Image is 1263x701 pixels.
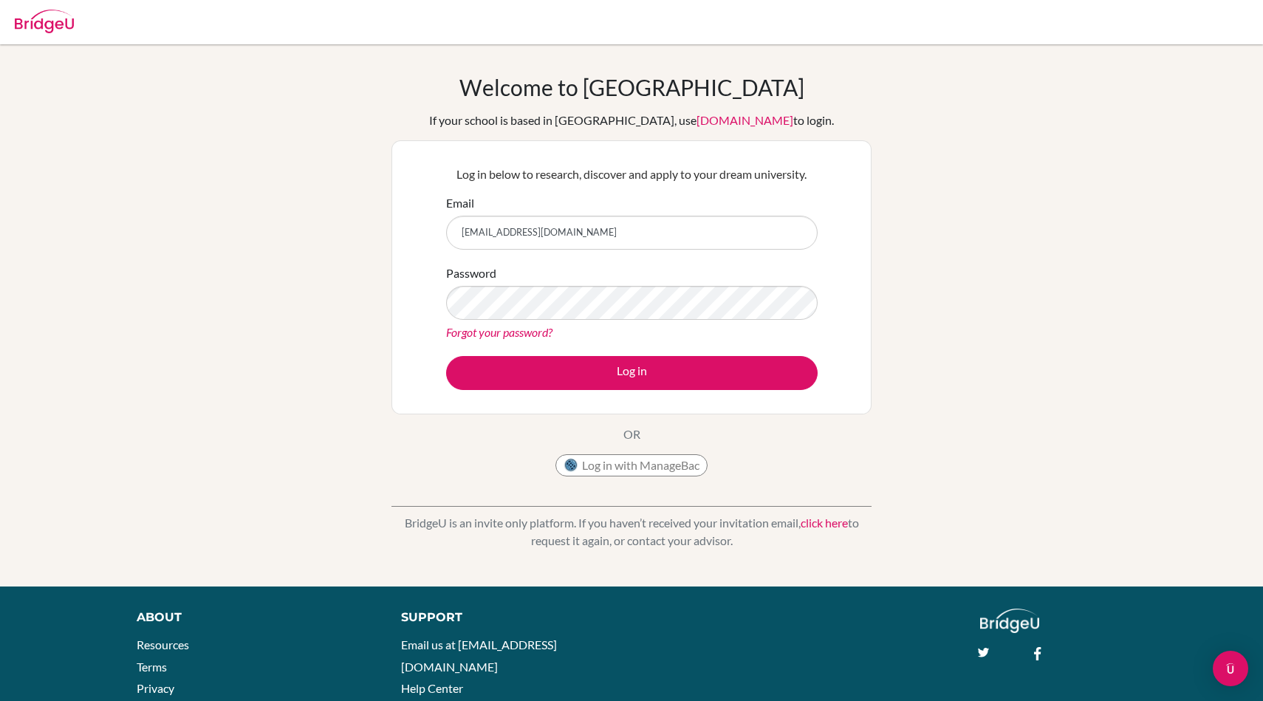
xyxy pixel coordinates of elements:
p: OR [623,425,640,443]
a: Resources [137,637,189,652]
a: [DOMAIN_NAME] [696,113,793,127]
img: Bridge-U [15,10,74,33]
a: Privacy [137,681,174,695]
div: Support [401,609,615,626]
img: logo_white@2x-f4f0deed5e89b7ecb1c2cc34c3e3d731f90f0f143d5ea2071677605dd97b5244.png [980,609,1040,633]
a: Email us at [EMAIL_ADDRESS][DOMAIN_NAME] [401,637,557,674]
div: About [137,609,368,626]
a: Terms [137,660,167,674]
h1: Welcome to [GEOGRAPHIC_DATA] [459,74,804,100]
label: Email [446,194,474,212]
p: Log in below to research, discover and apply to your dream university. [446,165,818,183]
p: BridgeU is an invite only platform. If you haven’t received your invitation email, to request it ... [391,514,872,550]
a: Help Center [401,681,463,695]
div: Open Intercom Messenger [1213,651,1248,686]
label: Password [446,264,496,282]
button: Log in [446,356,818,390]
button: Log in with ManageBac [555,454,708,476]
div: If your school is based in [GEOGRAPHIC_DATA], use to login. [429,112,834,129]
a: click here [801,516,848,530]
a: Forgot your password? [446,325,552,339]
